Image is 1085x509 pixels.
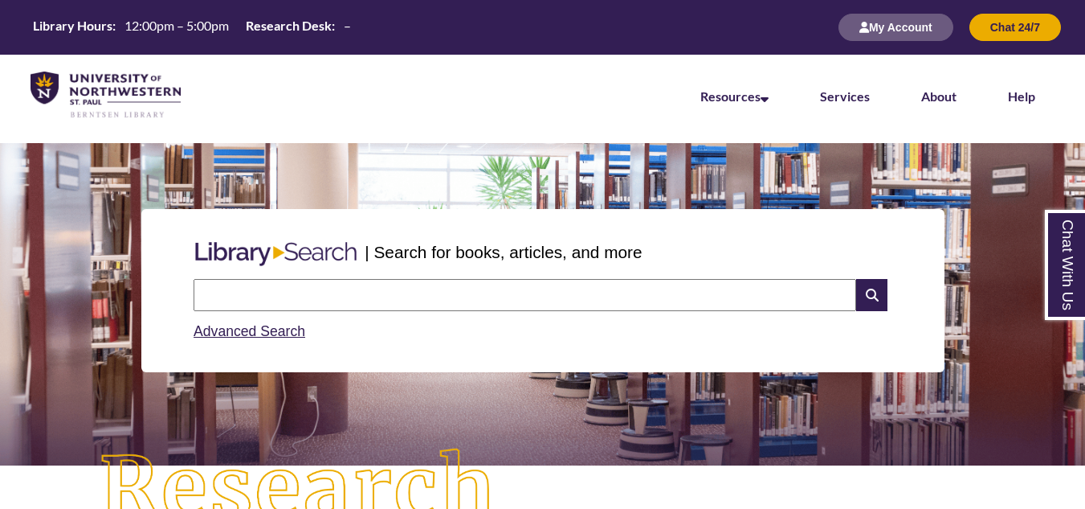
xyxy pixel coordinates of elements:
p: | Search for books, articles, and more [365,240,642,265]
button: My Account [838,14,953,41]
a: About [921,88,957,104]
a: Advanced Search [194,323,305,339]
a: Resources [700,88,769,104]
i: Search [856,279,887,311]
table: Hours Today [27,17,357,37]
img: UNWSP Library Logo [31,72,181,119]
button: Chat 24/7 [969,14,1061,41]
a: Help [1008,88,1035,104]
th: Library Hours: [27,17,118,35]
a: Services [820,88,870,104]
a: My Account [838,20,953,34]
a: Chat 24/7 [969,20,1061,34]
span: 12:00pm – 5:00pm [124,18,229,33]
span: – [344,18,351,33]
a: Hours Today [27,17,357,39]
img: Libary Search [187,236,365,273]
th: Research Desk: [239,17,337,35]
